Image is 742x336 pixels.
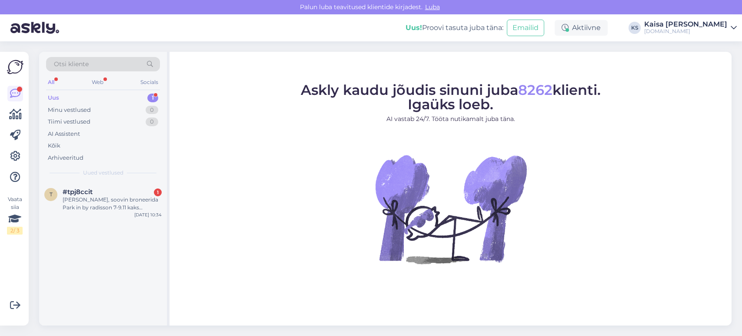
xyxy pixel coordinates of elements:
[54,60,89,69] span: Otsi kliente
[147,94,158,102] div: 1
[629,22,641,34] div: KS
[555,20,608,36] div: Aktiivne
[48,94,59,102] div: Uus
[518,81,552,98] span: 8262
[48,106,91,114] div: Minu vestlused
[644,28,727,35] div: [DOMAIN_NAME]
[7,195,23,235] div: Vaata siia
[373,131,529,287] img: No Chat active
[46,77,56,88] div: All
[146,106,158,114] div: 0
[48,141,60,150] div: Kõik
[406,23,503,33] div: Proovi tasuta juba täna:
[63,188,93,196] span: #tpj8ccit
[644,21,737,35] a: Kaisa [PERSON_NAME][DOMAIN_NAME]
[7,227,23,235] div: 2 / 3
[50,191,53,198] span: t
[48,154,83,162] div: Arhiveeritud
[423,3,443,11] span: Luba
[134,212,162,218] div: [DATE] 10:34
[301,81,601,113] span: Askly kaudu jõudis sinuni juba klienti. Igaüks loeb.
[139,77,160,88] div: Socials
[90,77,105,88] div: Web
[154,188,162,196] div: 1
[406,24,422,32] b: Uus!
[146,118,158,126] div: 0
[83,169,123,177] span: Uued vestlused
[507,20,544,36] button: Emailid
[48,118,90,126] div: Tiimi vestlused
[644,21,727,28] div: Kaisa [PERSON_NAME]
[7,59,23,75] img: Askly Logo
[48,130,80,138] div: AI Assistent
[63,196,162,212] div: [PERSON_NAME], soovin broneerida Park in by radisson 7-9.11 kaks täiskasvanut ja 3 last (7-, 3-aa...
[301,114,601,124] p: AI vastab 24/7. Tööta nutikamalt juba täna.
